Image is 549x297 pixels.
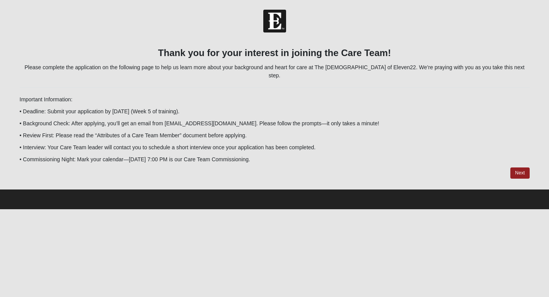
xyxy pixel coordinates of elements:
[20,119,530,128] p: • Background Check: After applying, you’ll get an email from [EMAIL_ADDRESS][DOMAIN_NAME]. Please...
[20,143,530,152] p: • Interview: Your Care Team leader will contact you to schedule a short interview once your appli...
[20,108,530,116] p: • Deadline: Submit your application by [DATE] (Week 5 of training).
[20,63,530,80] p: Please complete the application on the following page to help us learn more about your background...
[20,131,530,140] p: • Review First: Please read the “Attributes of a Care Team Member” document before applying.
[263,10,286,32] img: Church of Eleven22 Logo
[20,48,530,59] h3: Thank you for your interest in joining the Care Team!
[20,155,530,164] p: • Commissioning Night: Mark your calendar—[DATE] 7:00 PM is our Care Team Commissioning.
[20,96,73,102] span: Important Information:
[510,167,529,179] a: Next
